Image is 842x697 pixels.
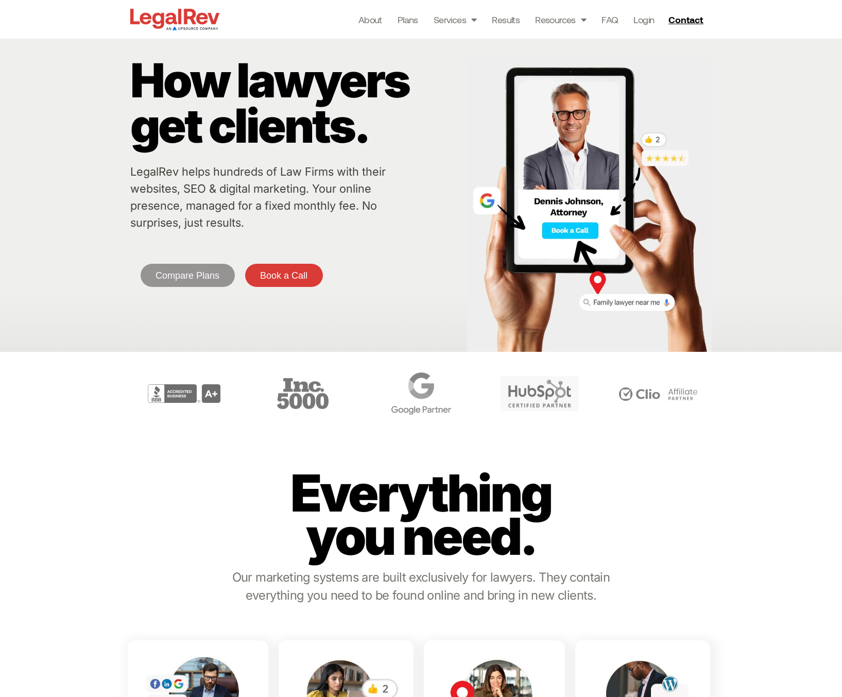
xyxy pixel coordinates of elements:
[227,568,615,604] p: Our marketing systems are built exclusively for lawyers. They contain everything you need to be f...
[492,12,520,27] a: Results
[271,471,571,558] p: Everything you need.
[246,367,359,420] div: 3 / 6
[668,15,703,24] span: Contact
[602,367,715,420] div: 6 / 6
[535,12,586,27] a: Resources
[602,12,618,27] a: FAQ
[633,12,654,27] a: Login
[130,165,386,229] a: LegalRev helps hundreds of Law Firms with their websites, SEO & digital marketing. Your online pr...
[434,12,477,27] a: Services
[398,12,418,27] a: Plans
[128,367,715,420] div: Carousel
[664,11,710,28] a: Contact
[128,367,241,420] div: 2 / 6
[130,58,462,148] p: How lawyers get clients.
[483,367,596,420] div: 5 / 6
[365,367,478,420] div: 4 / 6
[260,271,307,280] span: Book a Call
[245,264,323,287] a: Book a Call
[156,271,219,280] span: Compare Plans
[141,264,235,287] a: Compare Plans
[358,12,382,27] a: About
[358,12,655,27] nav: Menu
